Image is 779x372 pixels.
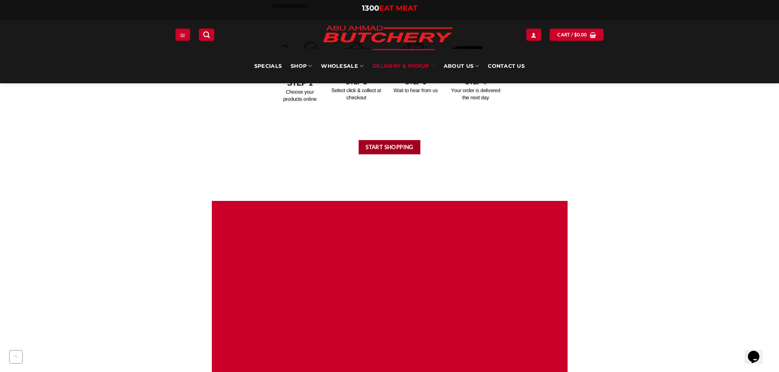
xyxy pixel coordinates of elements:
[175,29,190,40] a: Menu
[444,49,479,83] a: About Us
[362,4,379,13] span: 1300
[379,4,418,13] span: EAT MEAT
[199,29,214,40] a: Search
[373,49,435,83] a: Delivery & Pickup
[745,339,771,364] iframe: chat widget
[359,140,421,154] button: Start Shopping
[254,49,282,83] a: Specials
[362,4,418,13] a: 1300EAT MEAT
[321,49,364,83] a: Wholesale
[291,49,312,83] a: SHOP
[557,31,587,38] span: Cart /
[316,20,459,49] img: Abu Ahmad Butchery
[526,29,541,40] a: Login
[550,29,604,40] a: View cart
[574,31,577,38] span: $
[488,49,525,83] a: Contact Us
[9,350,23,364] button: Go to top
[574,32,587,37] bdi: 0.00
